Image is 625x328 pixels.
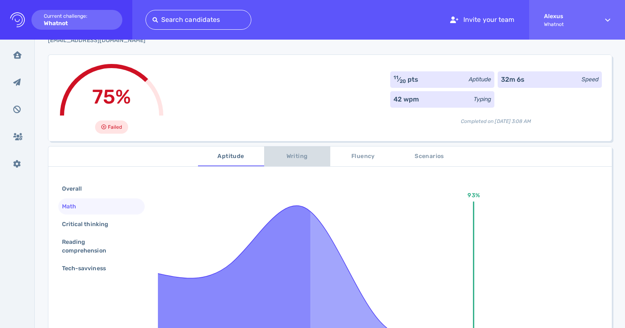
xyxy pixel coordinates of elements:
span: Whatnot [544,21,590,27]
div: 32m 6s [501,75,525,85]
span: Failed [108,122,122,132]
span: Writing [269,151,325,162]
div: Click to copy the email address [48,36,169,45]
text: 93% [468,192,480,199]
div: Completed on [DATE] 3:08 AM [390,111,602,125]
strong: Alexus [544,13,590,20]
div: Aptitude [469,75,491,84]
span: Scenarios [401,151,458,162]
div: Critical thinking [60,218,118,230]
sub: 20 [400,78,406,84]
span: 75% [92,85,131,109]
div: Math [60,201,86,212]
div: Speed [582,75,599,84]
sup: 11 [394,75,398,80]
div: Typing [474,95,491,104]
span: Aptitude [203,151,259,162]
div: Tech-savviness [60,262,116,274]
div: 42 wpm [394,94,419,104]
div: Reading comprehension [60,236,136,257]
div: ⁄ pts [394,75,419,85]
div: Overall [60,183,92,195]
span: Fluency [335,151,391,162]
